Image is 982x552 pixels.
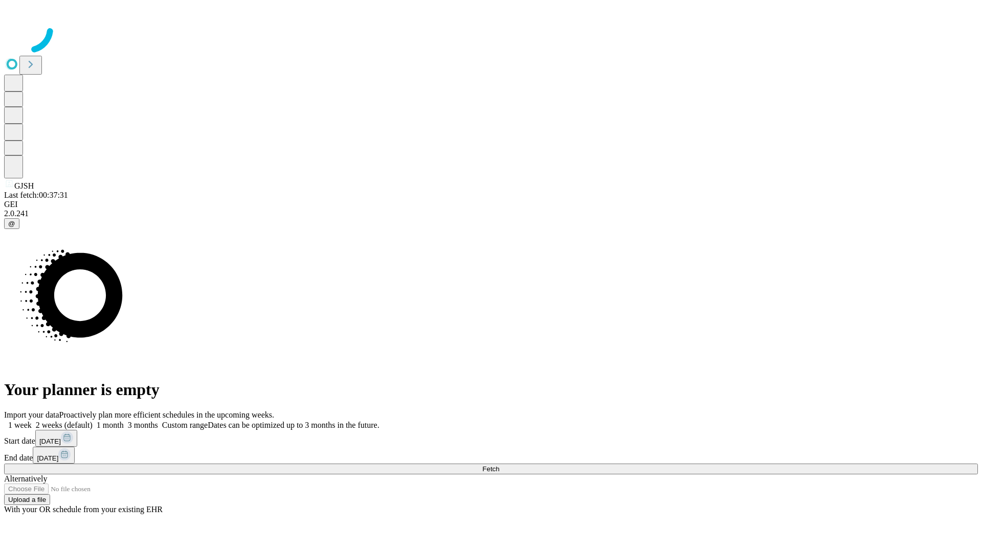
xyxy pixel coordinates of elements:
[208,421,379,429] span: Dates can be optimized up to 3 months in the future.
[4,447,978,464] div: End date
[4,191,68,199] span: Last fetch: 00:37:31
[482,465,499,473] span: Fetch
[35,430,77,447] button: [DATE]
[4,464,978,474] button: Fetch
[8,421,32,429] span: 1 week
[37,454,58,462] span: [DATE]
[4,380,978,399] h1: Your planner is empty
[4,505,163,514] span: With your OR schedule from your existing EHR
[4,474,47,483] span: Alternatively
[128,421,158,429] span: 3 months
[97,421,124,429] span: 1 month
[4,218,19,229] button: @
[8,220,15,227] span: @
[4,494,50,505] button: Upload a file
[4,209,978,218] div: 2.0.241
[36,421,93,429] span: 2 weeks (default)
[59,410,274,419] span: Proactively plan more efficient schedules in the upcoming weeks.
[4,200,978,209] div: GEI
[14,181,34,190] span: GJSH
[39,438,61,445] span: [DATE]
[33,447,75,464] button: [DATE]
[4,410,59,419] span: Import your data
[162,421,208,429] span: Custom range
[4,430,978,447] div: Start date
